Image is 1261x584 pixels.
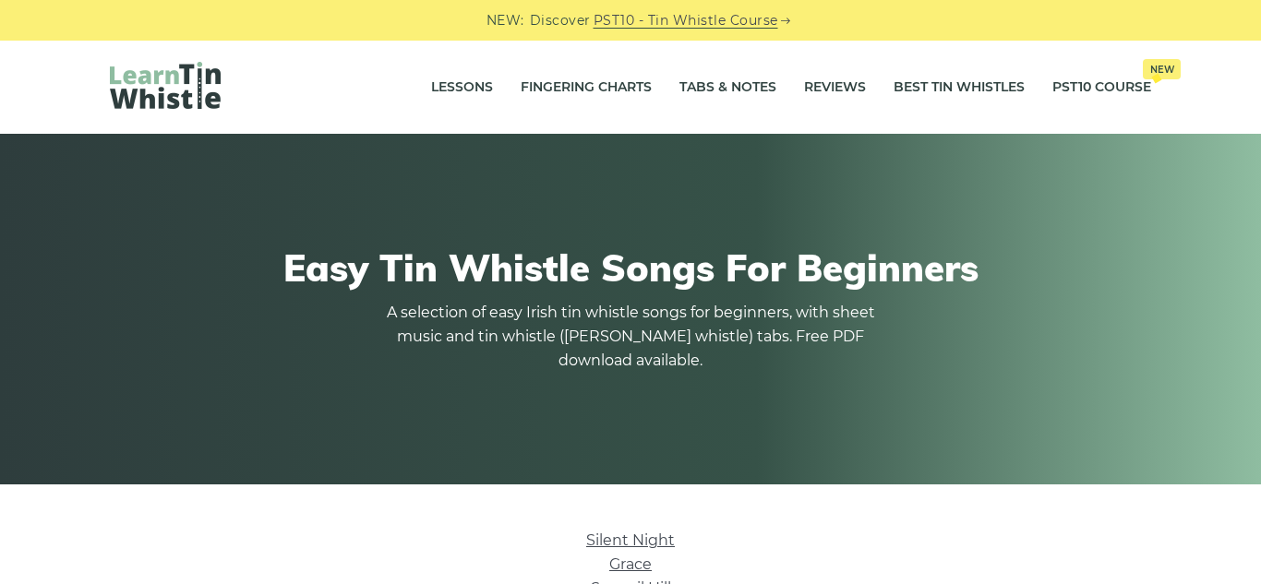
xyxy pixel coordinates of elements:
[609,555,652,573] a: Grace
[110,62,221,109] img: LearnTinWhistle.com
[431,65,493,111] a: Lessons
[1143,59,1181,79] span: New
[804,65,866,111] a: Reviews
[894,65,1025,111] a: Best Tin Whistles
[521,65,652,111] a: Fingering Charts
[586,531,675,549] a: Silent Night
[679,65,776,111] a: Tabs & Notes
[110,245,1151,290] h1: Easy Tin Whistle Songs For Beginners
[381,301,880,373] p: A selection of easy Irish tin whistle songs for beginners, with sheet music and tin whistle ([PER...
[1052,65,1151,111] a: PST10 CourseNew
